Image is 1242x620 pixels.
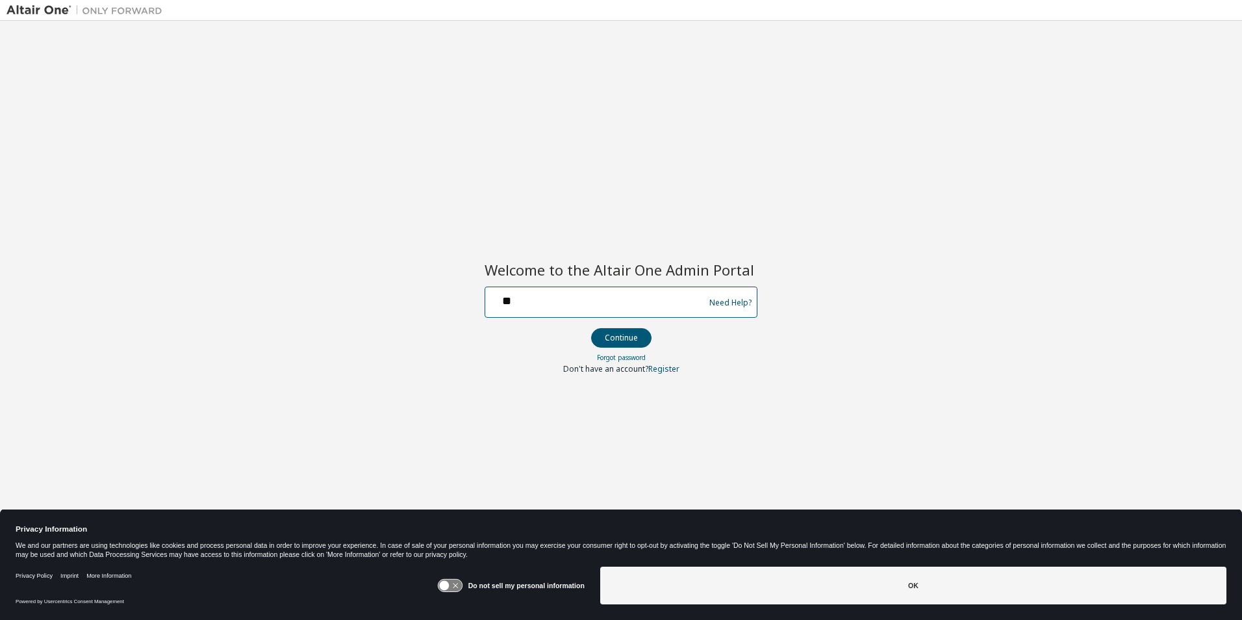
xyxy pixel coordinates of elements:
[709,302,752,303] a: Need Help?
[485,261,757,279] h2: Welcome to the Altair One Admin Portal
[6,4,169,17] img: Altair One
[591,328,652,348] button: Continue
[563,363,648,374] span: Don't have an account?
[597,353,646,362] a: Forgot password
[648,363,679,374] a: Register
